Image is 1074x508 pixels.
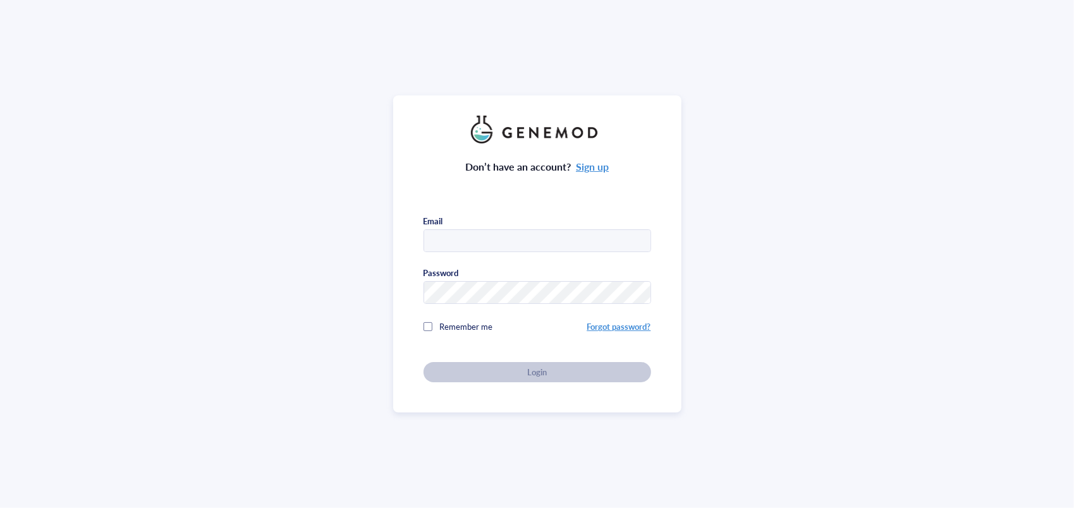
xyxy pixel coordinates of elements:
a: Forgot password? [587,320,650,332]
span: Remember me [440,320,493,332]
a: Sign up [576,159,609,174]
div: Password [424,267,459,279]
div: Don’t have an account? [465,159,609,175]
img: genemod_logo_light-BcqUzbGq.png [471,116,604,143]
div: Email [424,215,443,227]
